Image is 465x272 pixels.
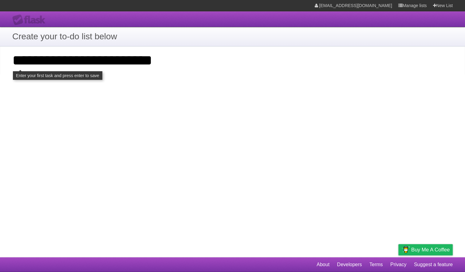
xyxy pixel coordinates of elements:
[369,259,383,270] a: Terms
[414,259,453,270] a: Suggest a feature
[411,244,450,255] span: Buy me a coffee
[398,244,453,255] a: Buy me a coffee
[317,259,329,270] a: About
[390,259,406,270] a: Privacy
[12,30,453,43] h1: Create your to-do list below
[12,14,49,25] div: Flask
[401,244,410,255] img: Buy me a coffee
[337,259,362,270] a: Developers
